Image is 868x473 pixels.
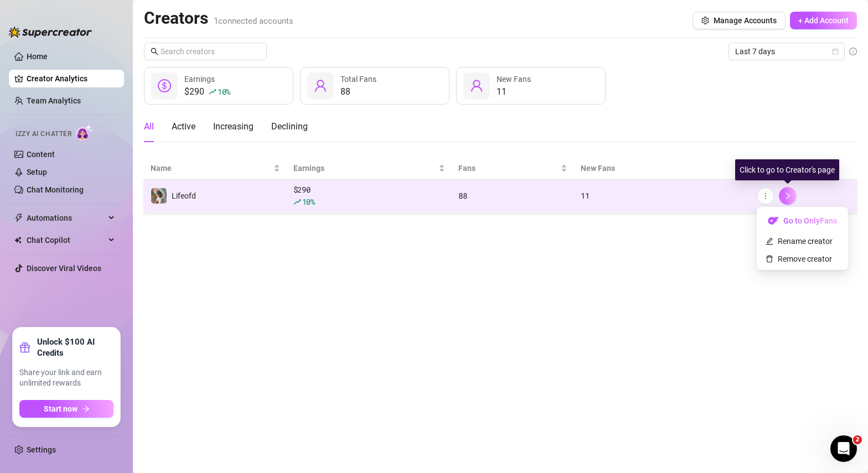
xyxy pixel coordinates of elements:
img: logo-BBDzfeDw.svg [9,27,92,38]
a: Remove creator [766,254,832,263]
div: All [144,120,154,133]
span: more [762,192,769,200]
span: rise [293,198,301,206]
span: Name [151,162,271,174]
span: + Add Account [798,16,849,25]
span: arrow-right [82,405,90,413]
span: right [784,192,792,200]
button: right [779,187,797,205]
th: Fans [452,158,574,179]
span: Total Fans [340,75,376,84]
div: Click to go to Creator's page [735,159,839,180]
span: New Fans [581,162,734,174]
th: Earnings [287,158,452,179]
span: 10 % [218,86,230,97]
a: Setup [27,168,47,176]
img: Lifeofd [151,188,167,204]
span: Earnings [293,162,437,174]
span: Lifeofd [172,191,196,200]
span: 1 connected accounts [214,16,293,26]
span: dollar-circle [158,79,171,92]
a: Settings [27,445,56,454]
div: Increasing [213,120,254,133]
span: search [151,48,158,55]
span: Manage Accounts [714,16,777,25]
img: AI Chatter [76,124,93,141]
span: Last 7 days [735,43,838,60]
span: user [470,79,483,92]
span: Izzy AI Chatter [15,129,71,139]
button: + Add Account [790,12,857,29]
span: 10 % [302,196,315,207]
div: Declining [271,120,308,133]
a: Team Analytics [27,96,81,105]
img: Chat Copilot [14,236,22,244]
span: info-circle [849,48,857,55]
span: Earnings [184,75,215,84]
button: Manage Accounts [693,12,786,29]
span: New Fans [497,75,531,84]
span: gift [19,342,30,353]
th: Name [144,158,287,179]
button: Start nowarrow-right [19,400,113,418]
span: Share your link and earn unlimited rewards [19,367,113,389]
a: Home [27,52,48,61]
span: setting [701,17,709,24]
strong: Unlock $100 AI Credits [37,336,113,358]
span: Start now [44,404,77,413]
a: Content [27,150,55,159]
a: Creator Analytics [27,70,115,87]
h2: Creators [144,8,293,29]
div: 88 [458,190,567,202]
a: Discover Viral Videos [27,264,101,273]
span: calendar [832,48,839,55]
input: Search creators [161,45,251,58]
div: Active [172,120,195,133]
span: Chat Copilot [27,231,105,249]
div: $ 290 [293,184,446,208]
span: thunderbolt [14,214,23,222]
a: Chat Monitoring [27,185,84,194]
span: Automations [27,209,105,227]
div: 11 [497,85,531,98]
span: Fans [458,162,559,174]
div: 88 [340,85,376,98]
th: New Fans [574,158,750,179]
div: $290 [184,85,230,98]
a: OFGo to OnlyFans [759,219,846,228]
div: 11 [581,190,743,202]
span: rise [209,88,216,96]
span: 2 [853,435,862,444]
span: user [314,79,327,92]
iframe: Intercom live chat [830,435,857,462]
